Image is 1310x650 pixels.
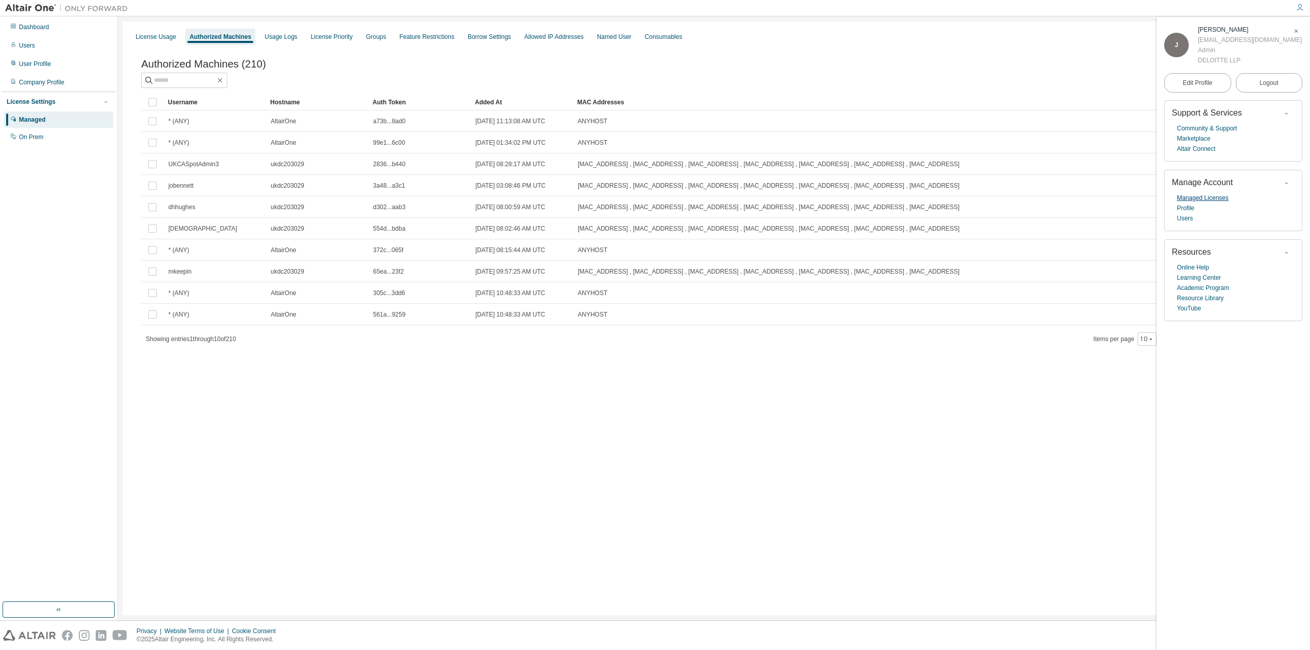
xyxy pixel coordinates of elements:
[271,310,296,319] span: AltairOne
[271,225,304,233] span: ukdc203029
[19,116,46,124] div: Managed
[19,60,51,68] div: User Profile
[3,630,56,641] img: altair_logo.svg
[373,246,403,254] span: 372c...065f
[271,139,296,147] span: AltairOne
[1172,248,1211,256] span: Resources
[1198,35,1302,45] div: [EMAIL_ADDRESS][DOMAIN_NAME]
[1177,213,1193,223] a: Users
[141,58,266,70] span: Authorized Machines (210)
[311,33,353,41] div: License Priority
[475,310,545,319] span: [DATE] 10:48:33 AM UTC
[168,94,262,110] div: Username
[5,3,133,13] img: Altair One
[578,117,607,125] span: ANYHOST
[62,630,73,641] img: facebook.svg
[373,289,405,297] span: 305c...3dd6
[168,225,237,233] span: [DEMOGRAPHIC_DATA]
[271,182,304,190] span: ukdc203029
[373,94,467,110] div: Auth Token
[475,203,545,211] span: [DATE] 08:00:59 AM UTC
[578,182,959,190] span: [MAC_ADDRESS] , [MAC_ADDRESS] , [MAC_ADDRESS] , [MAC_ADDRESS] , [MAC_ADDRESS] , [MAC_ADDRESS] , [...
[113,630,127,641] img: youtube.svg
[578,267,959,276] span: [MAC_ADDRESS] , [MAC_ADDRESS] , [MAC_ADDRESS] , [MAC_ADDRESS] , [MAC_ADDRESS] , [MAC_ADDRESS] , [...
[7,98,55,106] div: License Settings
[19,41,35,50] div: Users
[475,160,545,168] span: [DATE] 08:28:17 AM UTC
[168,203,195,211] span: dhhughes
[373,267,404,276] span: 65ea...23f2
[1177,203,1194,213] a: Profile
[137,635,282,644] p: © 2025 Altair Engineering, Inc. All Rights Reserved.
[475,267,545,276] span: [DATE] 09:57:25 AM UTC
[1177,303,1201,313] a: YouTube
[1177,293,1224,303] a: Resource Library
[168,289,189,297] span: * (ANY)
[525,33,584,41] div: Allowed IP Addresses
[1177,283,1229,293] a: Academic Program
[168,246,189,254] span: * (ANY)
[578,203,959,211] span: [MAC_ADDRESS] , [MAC_ADDRESS] , [MAC_ADDRESS] , [MAC_ADDRESS] , [MAC_ADDRESS] , [MAC_ADDRESS] , [...
[19,78,64,86] div: Company Profile
[1177,133,1210,144] a: Marketplace
[578,246,607,254] span: ANYHOST
[1164,73,1231,93] a: Edit Profile
[597,33,631,41] div: Named User
[168,182,193,190] span: jobennett
[271,203,304,211] span: ukdc203029
[373,203,405,211] span: d302...aab3
[373,117,405,125] span: a73b...8ad0
[1236,73,1303,93] button: Logout
[475,94,569,110] div: Added At
[271,246,296,254] span: AltairOne
[168,267,191,276] span: mkeepin
[164,627,232,635] div: Website Terms of Use
[468,33,511,41] div: Borrow Settings
[270,94,364,110] div: Hostname
[373,310,405,319] span: 561a...9259
[577,94,1179,110] div: MAC Addresses
[1177,144,1215,154] a: Altair Connect
[1177,273,1221,283] a: Learning Center
[79,630,90,641] img: instagram.svg
[19,133,43,141] div: On Prem
[1259,78,1278,88] span: Logout
[189,33,251,41] div: Authorized Machines
[168,160,219,168] span: UKCASpotAdmin3
[1177,123,1237,133] a: Community & Support
[475,246,545,254] span: [DATE] 08:15:44 AM UTC
[1198,55,1302,65] div: DELOITTE LLP
[578,225,959,233] span: [MAC_ADDRESS] , [MAC_ADDRESS] , [MAC_ADDRESS] , [MAC_ADDRESS] , [MAC_ADDRESS] , [MAC_ADDRESS] , [...
[1094,332,1156,346] span: Items per page
[578,139,607,147] span: ANYHOST
[1140,335,1154,343] button: 10
[1175,41,1178,49] span: J
[271,289,296,297] span: AltairOne
[475,225,545,233] span: [DATE] 08:02:46 AM UTC
[1198,25,1302,35] div: John Bennett
[1172,108,1242,117] span: Support & Services
[1177,262,1209,273] a: Online Help
[475,117,545,125] span: [DATE] 11:13:08 AM UTC
[645,33,682,41] div: Consumables
[373,225,405,233] span: 554d...bdba
[475,139,545,147] span: [DATE] 01:34:02 PM UTC
[366,33,386,41] div: Groups
[400,33,454,41] div: Feature Restrictions
[136,33,176,41] div: License Usage
[578,289,607,297] span: ANYHOST
[373,160,405,168] span: 2836...b440
[146,335,236,343] span: Showing entries 1 through 10 of 210
[578,160,959,168] span: [MAC_ADDRESS] , [MAC_ADDRESS] , [MAC_ADDRESS] , [MAC_ADDRESS] , [MAC_ADDRESS] , [MAC_ADDRESS] , [...
[168,117,189,125] span: * (ANY)
[1177,193,1229,203] a: Managed Licenses
[271,160,304,168] span: ukdc203029
[271,117,296,125] span: AltairOne
[265,33,297,41] div: Usage Logs
[578,310,607,319] span: ANYHOST
[475,182,545,190] span: [DATE] 03:08:46 PM UTC
[1183,79,1212,87] span: Edit Profile
[1172,178,1233,187] span: Manage Account
[232,627,281,635] div: Cookie Consent
[96,630,106,641] img: linkedin.svg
